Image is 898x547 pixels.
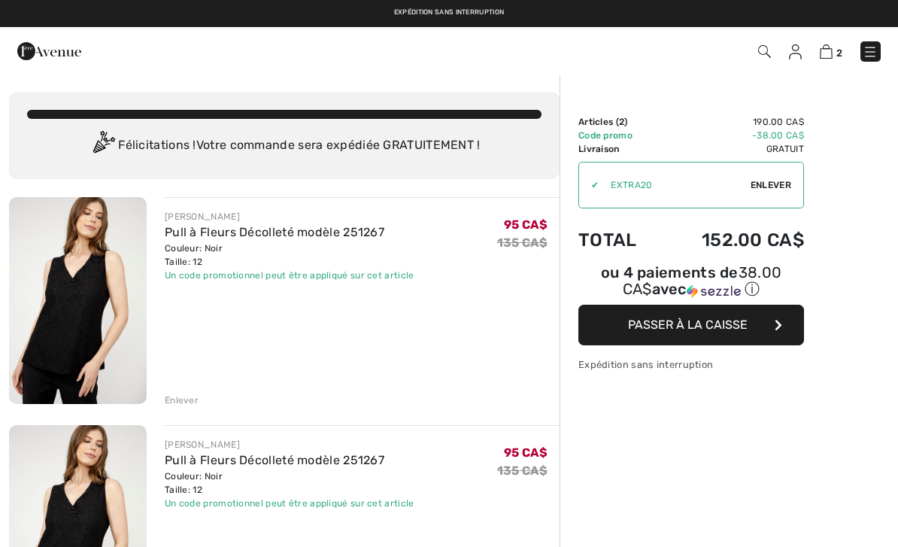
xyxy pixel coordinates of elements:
[165,453,384,467] a: Pull à Fleurs Décolleté modèle 251267
[660,115,804,129] td: 190.00 CA$
[660,129,804,142] td: -38.00 CA$
[497,463,548,478] s: 135 CA$
[165,269,414,282] div: Un code promotionnel peut être appliqué sur cet article
[88,131,118,161] img: Congratulation2.svg
[27,131,542,161] div: Félicitations ! Votre commande sera expédiée GRATUITEMENT !
[165,225,384,239] a: Pull à Fleurs Décolleté modèle 251267
[165,242,414,269] div: Couleur: Noir Taille: 12
[619,117,624,127] span: 2
[504,217,548,232] span: 95 CA$
[497,236,548,250] s: 135 CA$
[660,142,804,156] td: Gratuit
[9,197,147,404] img: Pull à Fleurs Décolleté modèle 251267
[758,45,771,58] img: Recherche
[578,129,660,142] td: Code promo
[623,263,782,298] span: 38.00 CA$
[578,115,660,129] td: Articles ( )
[687,284,741,298] img: Sezzle
[820,44,833,59] img: Panier d'achat
[17,36,81,66] img: 1ère Avenue
[165,394,199,407] div: Enlever
[628,318,748,332] span: Passer à la caisse
[599,163,751,208] input: Code promo
[820,42,842,60] a: 2
[165,497,414,510] div: Un code promotionnel peut être appliqué sur cet article
[578,357,804,372] div: Expédition sans interruption
[751,178,791,192] span: Enlever
[578,305,804,345] button: Passer à la caisse
[578,266,804,299] div: ou 4 paiements de avec
[165,210,414,223] div: [PERSON_NAME]
[17,43,81,57] a: 1ère Avenue
[836,47,842,59] span: 2
[578,142,660,156] td: Livraison
[165,438,414,451] div: [PERSON_NAME]
[165,470,414,497] div: Couleur: Noir Taille: 12
[789,44,802,59] img: Mes infos
[578,266,804,305] div: ou 4 paiements de38.00 CA$avecSezzle Cliquez pour en savoir plus sur Sezzle
[579,178,599,192] div: ✔
[504,445,548,460] span: 95 CA$
[660,214,804,266] td: 152.00 CA$
[578,214,660,266] td: Total
[863,44,878,59] img: Menu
